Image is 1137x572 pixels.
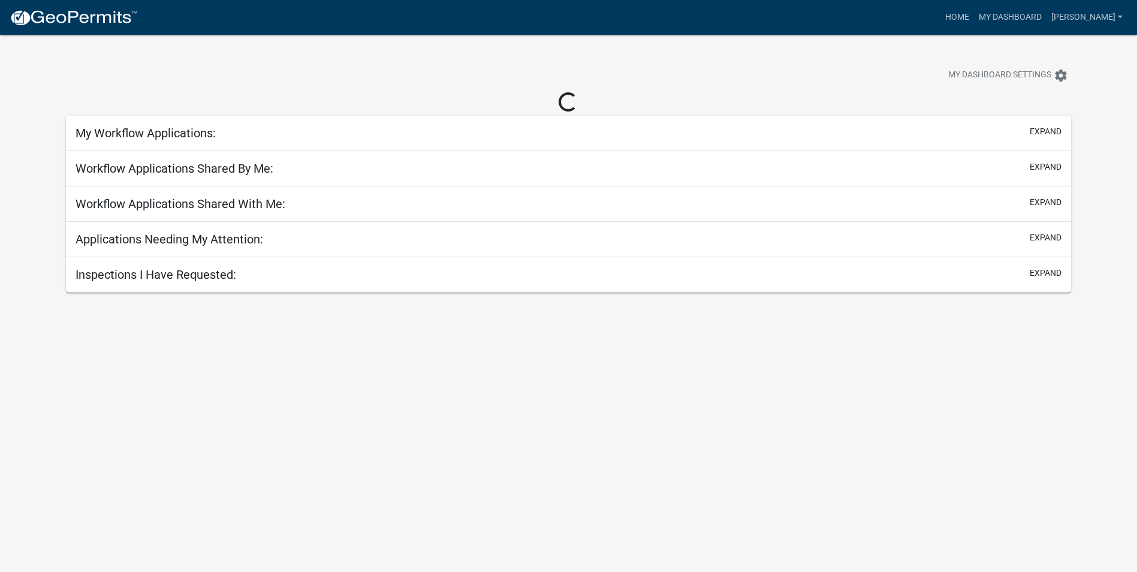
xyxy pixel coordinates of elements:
h5: Workflow Applications Shared By Me: [76,161,273,176]
button: expand [1030,125,1061,138]
i: settings [1054,68,1068,83]
h5: Workflow Applications Shared With Me: [76,197,285,211]
a: Home [940,6,974,29]
a: [PERSON_NAME] [1046,6,1127,29]
button: expand [1030,231,1061,244]
button: expand [1030,161,1061,173]
span: My Dashboard Settings [948,68,1051,83]
h5: Applications Needing My Attention: [76,232,263,246]
button: My Dashboard Settingssettings [939,64,1078,87]
button: expand [1030,196,1061,209]
a: My Dashboard [974,6,1046,29]
h5: Inspections I Have Requested: [76,267,236,282]
button: expand [1030,267,1061,279]
h5: My Workflow Applications: [76,126,216,140]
